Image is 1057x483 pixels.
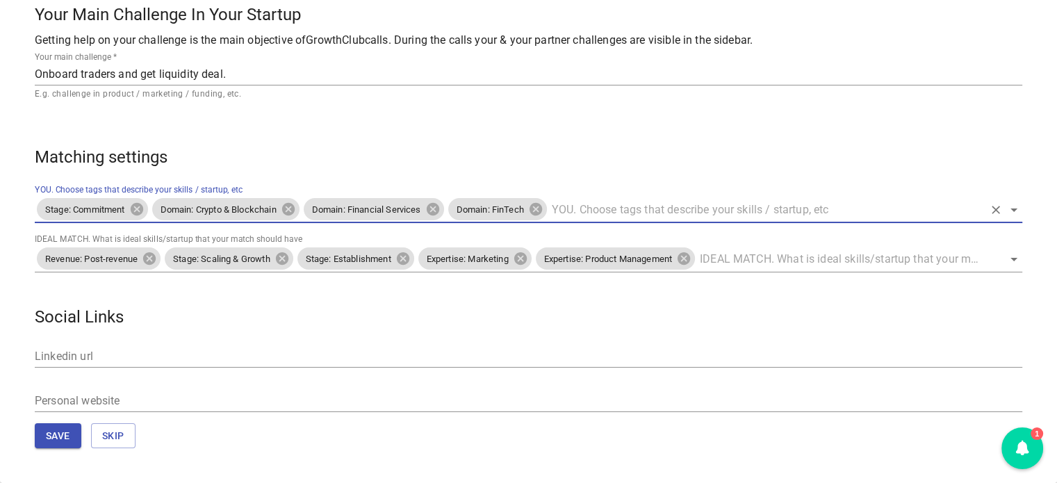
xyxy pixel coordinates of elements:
span: Domain: Crypto & Blockchain [152,203,285,216]
div: Stage: Establishment [297,247,414,270]
h1: Matching settings [35,146,1022,168]
p: Getting help on your challenge is the main objective of GrowthClub calls. During the calls your &... [35,32,1022,49]
div: 1 [1001,427,1043,469]
button: Save [35,423,81,449]
div: Stage: Commitment [37,198,148,220]
span: Expertise: Product Management [536,252,680,265]
div: Expertise: Product Management [536,247,695,270]
label: YOU. Choose tags that describe your skills / startup, etc [35,186,243,195]
div: Expertise: Marketing [418,247,532,270]
input: YOU. Choose tags that describe your skills / startup, etc [549,200,983,219]
div: Revenue: Post-revenue [37,247,161,270]
p: E.g. challenge in product / marketing / funding, etc. [35,88,1022,101]
button: Skip [91,423,136,449]
div: Stage: Scaling & Growth [165,247,293,270]
h1: Social Links [35,306,1022,328]
label: Your main challenge [35,54,117,62]
span: Revenue: Post-revenue [37,252,146,265]
h1: Your Main Challenge In Your Startup [35,3,1022,26]
span: Save [46,427,70,445]
div: Domain: FinTech [448,198,547,220]
span: Domain: FinTech [448,203,532,216]
input: IDEAL MATCH. What is ideal skills/startup that your match should have [697,249,983,268]
button: Open [1004,249,1024,269]
span: Domain: Financial Services [304,203,429,216]
textarea: Challenge in web3 funding and marketing. [35,67,1022,81]
label: IDEAL MATCH. What is ideal skills/startup that your match should have [35,236,302,244]
button: Open [1004,200,1024,220]
span: Expertise: Marketing [418,252,517,265]
div: 1 [1031,427,1043,440]
div: Domain: Crypto & Blockchain [152,198,300,220]
span: Stage: Commitment [37,203,133,216]
span: Skip [102,427,124,445]
div: Domain: Financial Services [304,198,444,220]
button: Clear [986,200,1006,220]
span: Stage: Scaling & Growth [165,252,278,265]
span: Stage: Establishment [297,252,400,265]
